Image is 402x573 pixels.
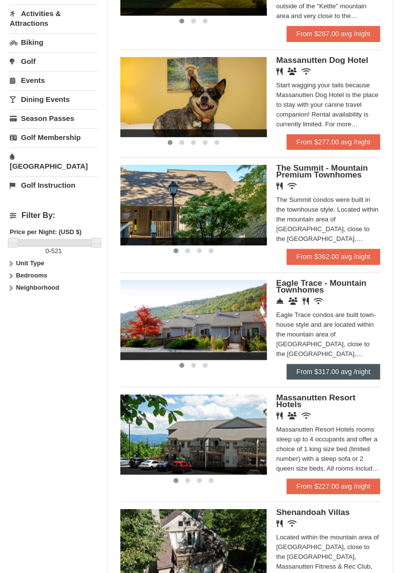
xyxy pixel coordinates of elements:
[10,128,97,146] a: Golf Membership
[45,247,49,255] span: 0
[10,52,97,70] a: Golf
[287,134,380,150] a: From $277.00 avg /night
[10,33,97,51] a: Biking
[288,297,298,305] i: Conference Facilities
[276,425,380,474] div: Massanutten Resort Hotels rooms sleep up to 4 occupants and offer a choice of 1 king size bed (li...
[276,195,380,244] div: The Summit condos were built in the townhouse style. Located within the mountain area of [GEOGRAP...
[10,71,97,89] a: Events
[276,412,283,419] i: Restaurant
[276,520,283,527] i: Restaurant
[276,80,380,129] div: Start wagging your tails because Massanutten Dog Hotel is the place to stay with your canine trav...
[276,393,355,409] span: Massanutten Resort Hotels
[314,297,323,305] i: Wireless Internet (free)
[276,163,368,179] span: The Summit - Mountain Premium Townhomes
[10,176,97,194] a: Golf Instruction
[303,297,309,305] i: Restaurant
[276,56,368,65] span: Massanutten Dog Hotel
[10,90,97,108] a: Dining Events
[287,249,380,264] a: From $362.00 avg /night
[276,68,283,75] i: Restaurant
[276,508,350,517] span: Shenandoah Villas
[276,310,380,359] div: Eagle Trace condos are built town-house style and are located within the mountain area of [GEOGRA...
[10,4,97,32] a: Activities & Attractions
[16,259,44,267] strong: Unit Type
[51,247,62,255] span: 521
[287,68,297,75] i: Banquet Facilities
[287,412,297,419] i: Banquet Facilities
[10,147,97,175] a: [GEOGRAPHIC_DATA]
[276,297,284,305] i: Concierge Desk
[287,182,297,190] i: Wireless Internet (free)
[287,478,380,494] a: From $227.00 avg /night
[302,68,311,75] i: Wireless Internet (free)
[287,364,380,379] a: From $317.00 avg /night
[16,284,59,291] strong: Neighborhood
[10,228,81,236] strong: Price per Night: (USD $)
[287,26,380,41] a: From $287.00 avg /night
[10,211,97,220] h4: Filter By:
[16,272,47,279] strong: Bedrooms
[10,109,97,127] a: Season Passes
[276,182,283,190] i: Restaurant
[302,412,311,419] i: Wireless Internet (free)
[10,246,97,256] label: -
[276,278,366,295] span: Eagle Trace - Mountain Townhomes
[287,520,297,527] i: Wireless Internet (free)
